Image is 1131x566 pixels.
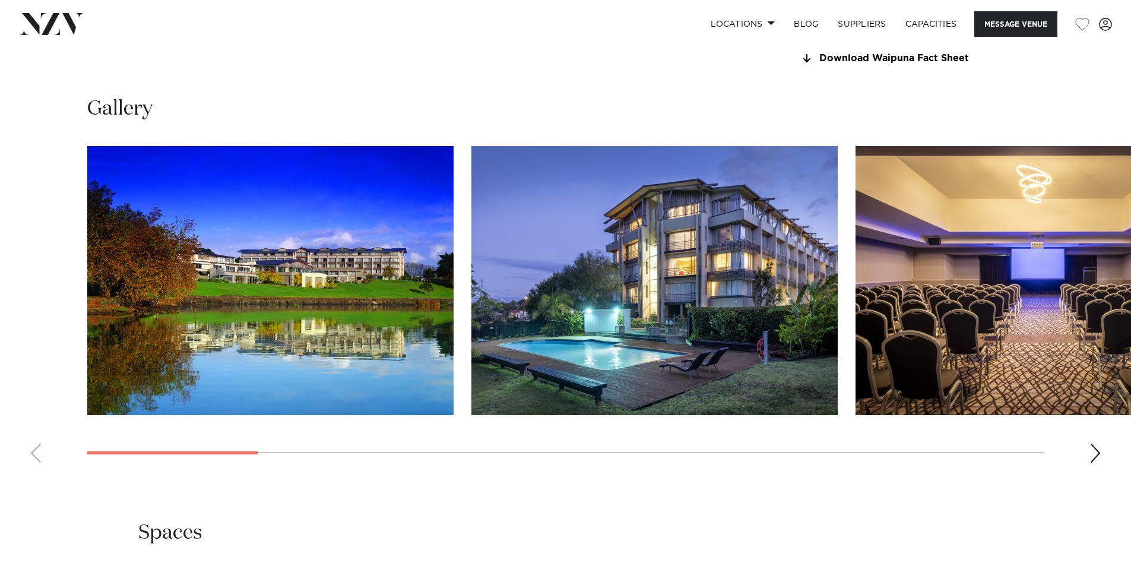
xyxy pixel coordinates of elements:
h2: Spaces [138,520,202,546]
swiper-slide: 2 / 14 [471,146,838,415]
img: nzv-logo.png [19,13,84,34]
button: Message Venue [974,11,1057,37]
h2: Gallery [87,96,153,122]
a: Capacities [896,11,967,37]
a: Download Waipuna Fact Sheet [800,53,993,64]
a: BLOG [784,11,828,37]
swiper-slide: 1 / 14 [87,146,454,415]
a: Locations [701,11,784,37]
a: SUPPLIERS [828,11,895,37]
